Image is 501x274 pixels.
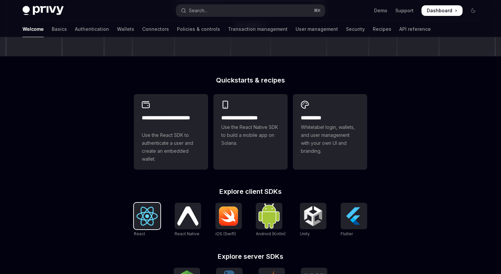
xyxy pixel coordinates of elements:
span: Whitelabel login, wallets, and user management with your own UI and branding. [301,123,359,155]
a: Android (Kotlin)Android (Kotlin) [256,203,286,237]
img: Unity [303,205,324,227]
a: React NativeReact Native [175,203,201,237]
h2: Explore server SDKs [134,253,367,260]
img: Android (Kotlin) [258,203,280,228]
a: iOS (Swift)iOS (Swift) [215,203,242,237]
a: Basics [52,21,67,37]
h2: Explore client SDKs [134,188,367,195]
a: Welcome [23,21,44,37]
img: React [137,207,158,226]
a: User management [296,21,338,37]
a: Policies & controls [177,21,220,37]
a: Transaction management [228,21,288,37]
a: Dashboard [421,5,463,16]
a: Connectors [142,21,169,37]
a: Support [395,7,414,14]
a: Security [346,21,365,37]
div: Search... [189,7,207,15]
a: Wallets [117,21,134,37]
a: Authentication [75,21,109,37]
a: **** **** **** ***Use the React Native SDK to build a mobile app on Solana. [213,94,288,170]
span: Android (Kotlin) [256,231,286,236]
button: Toggle dark mode [468,5,478,16]
a: FlutterFlutter [341,203,367,237]
img: React Native [177,206,198,225]
span: React Native [175,231,199,236]
a: **** *****Whitelabel login, wallets, and user management with your own UI and branding. [293,94,367,170]
a: Demo [374,7,387,14]
span: React [134,231,145,236]
a: UnityUnity [300,203,326,237]
img: dark logo [23,6,64,15]
img: iOS (Swift) [218,206,239,226]
span: Dashboard [427,7,452,14]
span: Use the React SDK to authenticate a user and create an embedded wallet. [142,131,200,163]
h2: Quickstarts & recipes [134,77,367,83]
img: Flutter [343,205,364,227]
span: Unity [300,231,310,236]
a: Recipes [373,21,391,37]
span: ⌘ K [314,8,321,13]
a: ReactReact [134,203,160,237]
button: Open search [176,5,325,17]
span: Use the React Native SDK to build a mobile app on Solana. [221,123,280,147]
a: API reference [399,21,431,37]
span: iOS (Swift) [215,231,236,236]
span: Flutter [341,231,353,236]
